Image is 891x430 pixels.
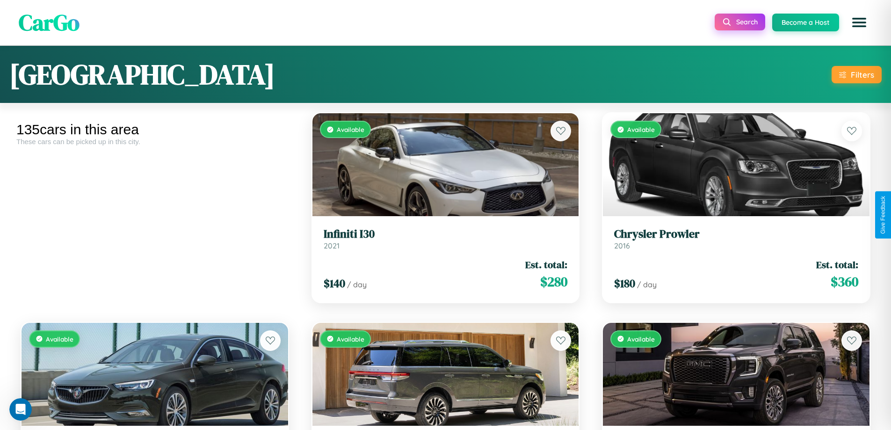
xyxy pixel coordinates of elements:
span: Available [627,125,655,133]
div: 135 cars in this area [16,122,293,138]
div: Give Feedback [880,196,886,234]
span: 2021 [324,241,340,250]
button: Become a Host [772,14,839,31]
button: Open menu [846,9,872,36]
span: $ 360 [831,272,858,291]
span: / day [347,280,367,289]
a: Infiniti I302021 [324,227,568,250]
span: Est. total: [525,258,567,271]
h1: [GEOGRAPHIC_DATA] [9,55,275,94]
span: Est. total: [816,258,858,271]
h3: Chrysler Prowler [614,227,858,241]
span: / day [637,280,657,289]
span: Available [337,125,364,133]
span: $ 140 [324,276,345,291]
div: These cars can be picked up in this city. [16,138,293,146]
iframe: Intercom live chat [9,398,32,421]
button: Search [715,14,765,30]
span: Available [337,335,364,343]
div: Filters [851,70,874,80]
a: Chrysler Prowler2016 [614,227,858,250]
span: Search [736,18,758,26]
button: Filters [832,66,882,83]
span: CarGo [19,7,80,38]
span: $ 280 [540,272,567,291]
h3: Infiniti I30 [324,227,568,241]
span: 2016 [614,241,630,250]
span: $ 180 [614,276,635,291]
span: Available [627,335,655,343]
span: Available [46,335,73,343]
